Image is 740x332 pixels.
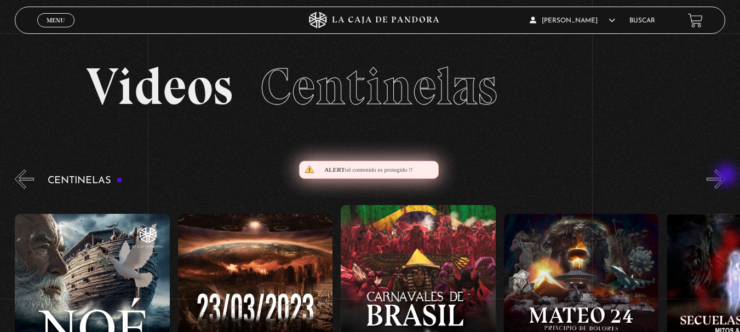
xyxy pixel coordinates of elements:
[299,161,439,179] div: el contenido es protegido !!
[707,170,726,189] button: Next
[688,13,703,28] a: View your shopping cart
[15,170,34,189] button: Previous
[43,26,68,34] span: Cerrar
[48,176,123,186] h3: Centinelas
[324,166,346,173] span: Alert:
[86,61,655,113] h2: Videos
[530,18,615,24] span: [PERSON_NAME]
[47,17,65,24] span: Menu
[260,55,497,118] span: Centinelas
[629,18,655,24] a: Buscar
